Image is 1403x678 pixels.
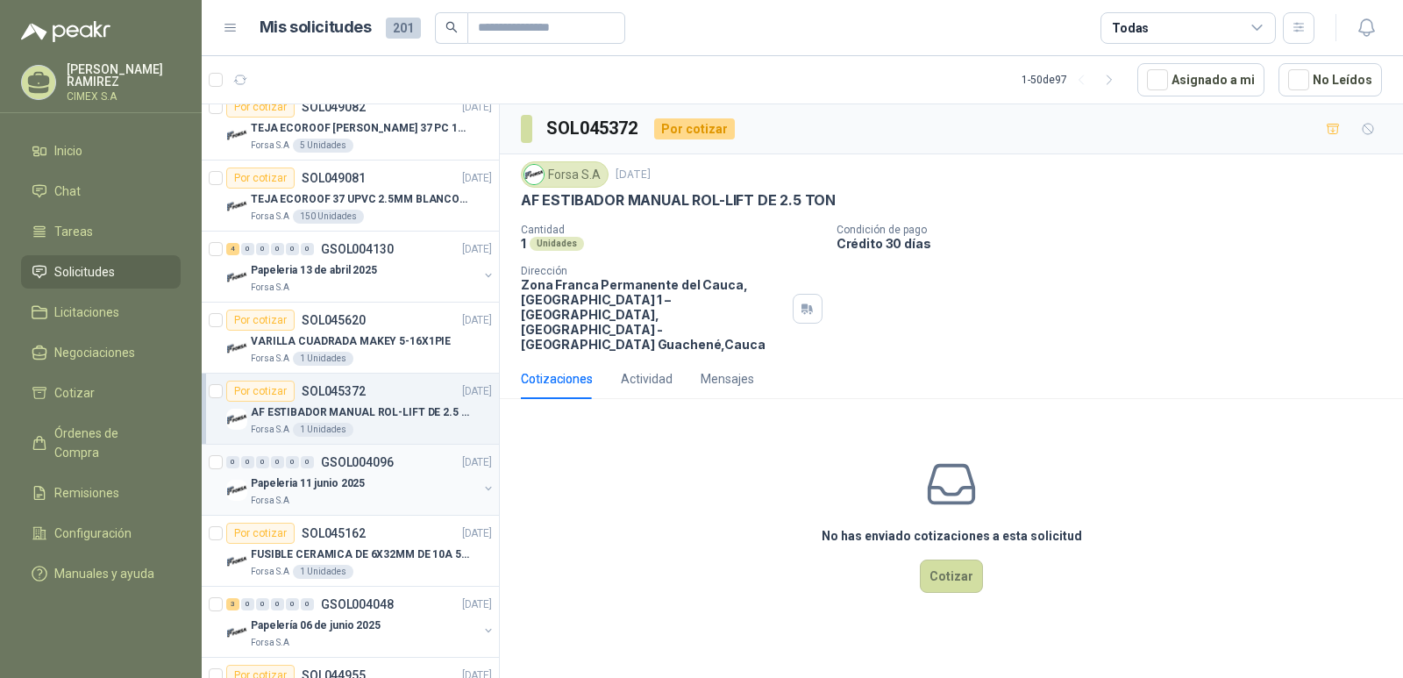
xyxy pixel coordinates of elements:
div: 0 [286,243,299,255]
img: Company Logo [226,125,247,146]
div: 150 Unidades [293,210,364,224]
button: Asignado a mi [1137,63,1264,96]
a: 4 0 0 0 0 0 GSOL004130[DATE] Company LogoPapeleria 13 de abril 2025Forsa S.A [226,239,495,295]
div: 0 [241,456,254,468]
a: Remisiones [21,476,181,510]
a: Por cotizarSOL045162[DATE] Company LogoFUSIBLE CERAMICA DE 6X32MM DE 10A 500V HForsa S.A1 Unidades [202,516,499,587]
p: VARILLA CUADRADA MAKEY 5-16X1PIE [251,333,451,350]
p: GSOL004096 [321,456,394,468]
a: Negociaciones [21,336,181,369]
p: Forsa S.A [251,210,289,224]
p: [DATE] [462,383,492,400]
div: 1 - 50 de 97 [1022,66,1123,94]
p: TEJA ECOROOF [PERSON_NAME] 37 PC 1MM OPAL 1.07M X 11.80M BTR [251,120,469,137]
p: [DATE] [462,312,492,329]
div: Por cotizar [654,118,735,139]
div: 0 [301,243,314,255]
div: 0 [271,456,284,468]
div: 0 [256,598,269,610]
p: Zona Franca Permanente del Cauca, [GEOGRAPHIC_DATA] 1 – [GEOGRAPHIC_DATA], [GEOGRAPHIC_DATA] - [G... [521,277,786,352]
div: Forsa S.A [521,161,609,188]
img: Company Logo [226,338,247,359]
div: Por cotizar [226,96,295,118]
img: Company Logo [226,622,247,643]
p: Forsa S.A [251,565,289,579]
span: Tareas [54,222,93,241]
p: Papeleria 13 de abril 2025 [251,262,377,279]
p: Forsa S.A [251,281,289,295]
span: Licitaciones [54,303,119,322]
p: AF ESTIBADOR MANUAL ROL-LIFT DE 2.5 TON [251,404,469,421]
a: Por cotizarSOL049082[DATE] Company LogoTEJA ECOROOF [PERSON_NAME] 37 PC 1MM OPAL 1.07M X 11.80M B... [202,89,499,161]
div: 0 [271,243,284,255]
span: Solicitudes [54,262,115,282]
div: Unidades [530,237,584,251]
p: Condición de pago [837,224,1396,236]
div: 0 [271,598,284,610]
p: FUSIBLE CERAMICA DE 6X32MM DE 10A 500V H [251,546,469,563]
div: Por cotizar [226,381,295,402]
p: Papeleria 11 junio 2025 [251,475,365,492]
p: Papelería 06 de junio 2025 [251,617,381,634]
a: Por cotizarSOL045372[DATE] Company LogoAF ESTIBADOR MANUAL ROL-LIFT DE 2.5 TONForsa S.A1 Unidades [202,374,499,445]
a: Solicitudes [21,255,181,289]
a: Chat [21,175,181,208]
p: Forsa S.A [251,636,289,650]
p: Forsa S.A [251,139,289,153]
a: Por cotizarSOL049081[DATE] Company LogoTEJA ECOROOF 37 UPVC 2.5MM BLANCO Ancho: 1.07 Largo: 11.80... [202,161,499,232]
p: SOL045162 [302,527,366,539]
img: Logo peakr [21,21,110,42]
div: 0 [286,598,299,610]
div: 0 [241,598,254,610]
div: Cotizaciones [521,369,593,389]
div: Todas [1112,18,1149,38]
p: Cantidad [521,224,823,236]
span: Inicio [54,141,82,161]
div: 0 [241,243,254,255]
p: CIMEX S.A [67,91,181,102]
a: 3 0 0 0 0 0 GSOL004048[DATE] Company LogoPapelería 06 de junio 2025Forsa S.A [226,594,495,650]
p: GSOL004048 [321,598,394,610]
p: [DATE] [462,454,492,471]
span: Chat [54,182,81,201]
p: Forsa S.A [251,423,289,437]
a: Tareas [21,215,181,248]
p: Dirección [521,265,786,277]
img: Company Logo [226,480,247,501]
a: Manuales y ayuda [21,557,181,590]
span: Remisiones [54,483,119,503]
span: search [445,21,458,33]
div: Mensajes [701,369,754,389]
a: Por cotizarSOL045620[DATE] Company LogoVARILLA CUADRADA MAKEY 5-16X1PIEForsa S.A1 Unidades [202,303,499,374]
div: 1 Unidades [293,352,353,366]
span: Cotizar [54,383,95,403]
span: Manuales y ayuda [54,564,154,583]
p: TEJA ECOROOF 37 UPVC 2.5MM BLANCO Ancho: 1.07 Largo: 11.80 [251,191,469,208]
div: Por cotizar [226,523,295,544]
div: Por cotizar [226,310,295,331]
p: [PERSON_NAME] RAMIREZ [67,63,181,88]
img: Company Logo [226,267,247,288]
p: [DATE] [616,167,651,183]
div: 0 [301,598,314,610]
div: 1 Unidades [293,423,353,437]
div: 1 Unidades [293,565,353,579]
div: 0 [301,456,314,468]
p: [DATE] [462,170,492,187]
a: Licitaciones [21,296,181,329]
img: Company Logo [226,551,247,572]
span: Órdenes de Compra [54,424,164,462]
div: 0 [256,456,269,468]
img: Company Logo [524,165,544,184]
p: [DATE] [462,525,492,542]
div: 4 [226,243,239,255]
p: [DATE] [462,99,492,116]
img: Company Logo [226,409,247,430]
p: SOL049082 [302,101,366,113]
img: Company Logo [226,196,247,217]
p: SOL045372 [302,385,366,397]
span: 201 [386,18,421,39]
div: 0 [226,456,239,468]
button: No Leídos [1278,63,1382,96]
a: Órdenes de Compra [21,417,181,469]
